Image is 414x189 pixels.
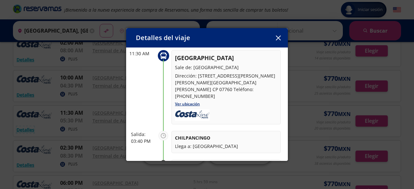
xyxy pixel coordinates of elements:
[131,138,155,144] p: 03:40 PM
[129,160,155,166] p: 05:30 PM
[175,64,277,71] p: Sale de: [GEOGRAPHIC_DATA]
[175,134,277,141] p: CHILPANCINGO
[129,50,155,57] p: 11:30 AM
[175,54,277,62] p: [GEOGRAPHIC_DATA]
[136,33,190,43] p: Detalles del viaje
[175,72,277,100] p: Dirección: [STREET_ADDRESS][PERSON_NAME] [PERSON_NAME][GEOGRAPHIC_DATA][PERSON_NAME] CP 07760 Tel...
[175,143,277,150] p: Llega a: [GEOGRAPHIC_DATA]
[175,101,200,107] a: Ver ubicación
[131,131,155,138] p: Salida:
[175,109,210,121] img: uploads_2F1618599176729-w9r3pol644-d629c15044929c08f56a2cfd8cb674b0_2Fcostaline.jpg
